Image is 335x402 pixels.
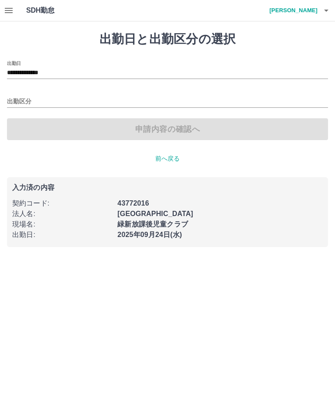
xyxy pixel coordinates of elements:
[117,231,182,238] b: 2025年09月24日(水)
[12,230,112,240] p: 出勤日 :
[7,60,21,66] label: 出勤日
[7,154,328,163] p: 前へ戻る
[117,220,188,228] b: 緑新放課後児童クラブ
[12,198,112,209] p: 契約コード :
[117,210,193,217] b: [GEOGRAPHIC_DATA]
[12,219,112,230] p: 現場名 :
[7,32,328,47] h1: 出勤日と出勤区分の選択
[12,209,112,219] p: 法人名 :
[12,184,323,191] p: 入力済の内容
[117,199,149,207] b: 43772016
